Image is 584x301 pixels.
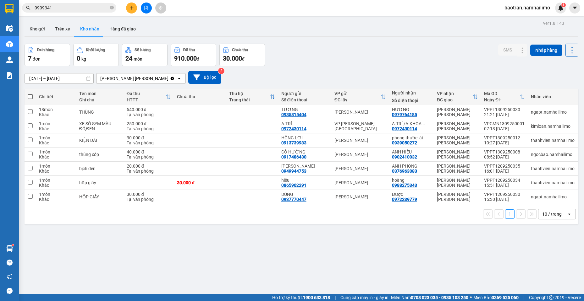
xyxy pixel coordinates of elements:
div: [PERSON_NAME] [PERSON_NAME] [437,192,478,202]
div: Tại văn phòng [127,197,171,202]
div: 1 món [39,178,73,183]
button: file-add [141,3,152,13]
div: 0865902291 [281,183,306,188]
div: 18 món [39,107,73,112]
span: question-circle [7,260,13,266]
span: ... [421,121,425,126]
div: ĐC lấy [334,97,381,102]
div: HƯƠNG [392,107,431,112]
button: Nhập hàng [530,45,562,56]
div: [PERSON_NAME] [PERSON_NAME] [437,121,478,131]
svg: Clear value [170,76,175,81]
div: 0939050272 [392,140,417,145]
div: Chưa thu [232,48,248,52]
span: search [26,6,30,10]
span: 910.000 [174,55,197,62]
div: VPPT1309250012 [484,135,525,140]
div: [PERSON_NAME] [334,152,386,157]
div: Số điện thoại [392,98,431,103]
div: 21:21 [DATE] [484,112,525,117]
div: VPPT1209250030 [484,192,525,197]
div: 0988275343 [392,183,417,188]
div: 07:13 [DATE] [484,126,525,131]
div: 15:51 [DATE] [484,183,525,188]
span: 7 [28,55,31,62]
div: Đã thu [127,91,166,96]
sup: 3 [218,68,224,74]
div: ngapt.namhailimo [531,194,575,199]
button: Chưa thu30.000đ [219,44,265,66]
img: logo-vxr [5,4,14,13]
div: Tại văn phòng [127,140,171,145]
span: notification [7,274,13,280]
div: ver 1.8.143 [543,20,564,27]
div: 40.000 đ [127,149,171,154]
th: Toggle SortBy [434,89,481,105]
input: Selected VP Phạm Ngũ Lão. [169,75,170,82]
div: [PERSON_NAME] [PERSON_NAME] [437,178,478,188]
button: Kho nhận [75,21,104,36]
span: 0 [77,55,80,62]
sup: 1 [561,3,566,7]
div: [PERSON_NAME] [PERSON_NAME] [100,75,168,82]
div: Khác [39,154,73,159]
div: A.TRÍ /A.KHOA 0984941814 [392,121,431,126]
div: 1 món [39,121,73,126]
div: Đã thu [183,48,195,52]
svg: open [177,76,182,81]
svg: open [567,212,572,217]
div: Tại văn phòng [127,154,171,159]
button: Số lượng24món [122,44,168,66]
strong: 0369 525 060 [492,295,519,300]
span: caret-down [572,5,578,11]
div: CHỊ HƯƠNG [281,164,328,169]
div: 0949944753 [281,169,306,174]
div: Tại văn phòng [127,169,171,174]
div: 16:01 [DATE] [484,169,525,174]
span: | [523,294,524,301]
div: [PERSON_NAME] [PERSON_NAME] [437,135,478,145]
span: 30.000 [223,55,242,62]
div: Khác [39,140,73,145]
div: Số điện thoại [281,97,328,102]
button: caret-down [569,3,580,13]
div: [PERSON_NAME] [334,194,386,199]
div: ĐC giao [437,97,473,102]
div: 0972239779 [392,197,417,202]
th: Toggle SortBy [331,89,389,105]
div: 08:52 [DATE] [484,154,525,159]
div: Khác [39,183,73,188]
span: plus [129,6,134,10]
div: 0376963083 [392,169,417,174]
div: 0913739933 [281,140,306,145]
span: file-add [144,6,148,10]
div: 20.000 đ [127,164,171,169]
div: 0902410032 [392,154,417,159]
div: 1 món [39,135,73,140]
span: close-circle [110,5,114,11]
div: Khác [39,169,73,174]
div: Nhân viên [531,94,575,99]
div: Khối lượng [86,48,105,52]
div: Số lượng [135,48,151,52]
img: solution-icon [6,72,13,79]
div: 540.000 đ [127,107,171,112]
div: ngapt.namhailimo [531,110,575,115]
div: 1 món [39,192,73,197]
div: phong thước lái [392,135,431,140]
div: CÔ HƯỜNG [281,149,328,154]
input: Tìm tên, số ĐT hoặc mã đơn [35,4,109,11]
span: | [335,294,336,301]
span: close-circle [110,6,114,9]
img: warehouse-icon [6,56,13,63]
div: thùng xốp [79,152,120,157]
div: VPCMN1309250001 [484,121,525,126]
span: đơn [33,56,41,62]
span: Cung cấp máy in - giấy in: [340,294,389,301]
div: thanhvien.namhailimo [531,138,575,143]
div: 30.000 đ [127,192,171,197]
button: aim [155,3,166,13]
span: 24 [125,55,132,62]
div: ngocbao.namhailimo [531,152,575,157]
div: hoàng [392,178,431,183]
